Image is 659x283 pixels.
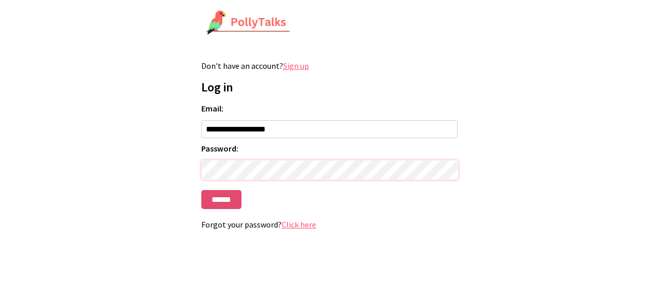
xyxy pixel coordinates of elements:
h1: Log in [201,79,458,95]
a: Click here [282,219,316,230]
label: Email: [201,103,458,114]
a: Sign up [283,61,309,71]
p: Forgot your password? [201,219,458,230]
label: Password: [201,143,458,154]
p: Don't have an account? [201,61,458,71]
img: PollyTalks Logo [206,10,290,36]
